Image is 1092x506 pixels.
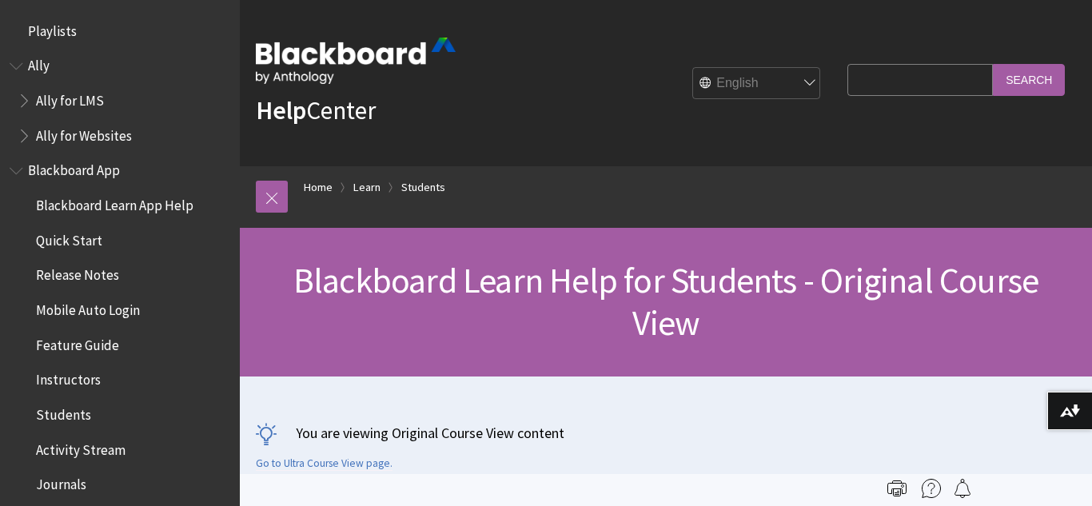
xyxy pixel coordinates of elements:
span: Quick Start [36,227,102,249]
span: Journals [36,472,86,493]
a: Learn [353,177,381,197]
span: Instructors [36,367,101,388]
img: Follow this page [953,479,972,498]
span: Ally for Websites [36,122,132,144]
p: You are viewing Original Course View content [256,423,1076,443]
span: Feature Guide [36,332,119,353]
span: Mobile Auto Login [36,297,140,318]
a: Go to Ultra Course View page. [256,456,393,471]
nav: Book outline for Playlists [10,18,230,45]
nav: Book outline for Anthology Ally Help [10,53,230,149]
input: Search [993,64,1065,95]
span: Blackboard Learn App Help [36,192,193,213]
span: Ally for LMS [36,87,104,109]
span: Release Notes [36,262,119,284]
span: Blackboard App [28,157,120,179]
img: Print [887,479,907,498]
a: Home [304,177,333,197]
span: Playlists [28,18,77,39]
a: HelpCenter [256,94,376,126]
img: More help [922,479,941,498]
img: Blackboard by Anthology [256,38,456,84]
span: Ally [28,53,50,74]
span: Activity Stream [36,436,126,458]
a: Students [401,177,445,197]
strong: Help [256,94,306,126]
span: Blackboard Learn Help for Students - Original Course View [293,258,1038,345]
span: Students [36,401,91,423]
select: Site Language Selector [693,68,821,100]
